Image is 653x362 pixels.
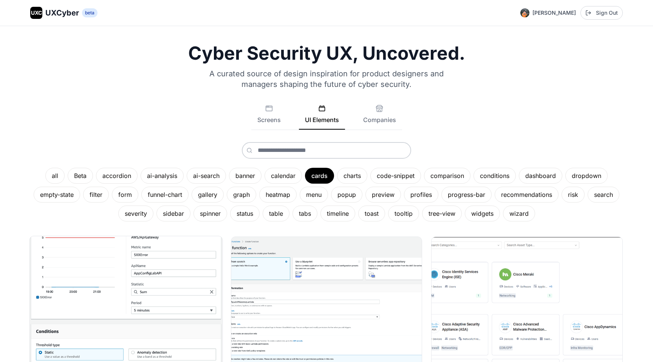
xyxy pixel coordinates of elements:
div: conditions [474,168,516,184]
div: sidebar [156,206,190,221]
a: UXCUXCyberbeta [30,7,97,19]
div: empty-state [34,187,80,203]
div: heatmap [259,187,297,203]
span: UXCyber [45,8,79,18]
button: Companies [357,105,402,130]
h1: Cyber Security UX, Uncovered. [30,44,623,62]
div: recommendations [495,187,559,203]
div: funnel-chart [141,187,189,203]
button: Sign Out [580,6,623,20]
div: tree-view [422,206,462,221]
div: preview [365,187,401,203]
div: tabs [292,206,317,221]
div: comparison [424,168,470,184]
div: tooltip [388,206,419,221]
span: UXC [31,9,42,17]
button: Screens [251,105,287,130]
span: [PERSON_NAME] [532,9,576,17]
div: risk [562,187,585,203]
div: menu [300,187,328,203]
div: dropdown [565,168,608,184]
div: search [588,187,619,203]
div: Beta [68,168,93,184]
div: table [263,206,289,221]
div: accordion [96,168,138,184]
div: filter [83,187,109,203]
div: severity [118,206,153,221]
div: graph [227,187,256,203]
div: profiles [404,187,438,203]
div: code-snippet [370,168,421,184]
span: beta [82,8,97,17]
p: A curated source of design inspiration for product designers and managers shaping the future of c... [200,68,453,90]
div: status [230,206,260,221]
div: timeline [320,206,355,221]
div: spinner [193,206,227,221]
div: toast [358,206,385,221]
div: progress-bar [441,187,492,203]
div: ai-analysis [141,168,184,184]
div: form [112,187,138,203]
div: ai-search [187,168,226,184]
div: all [45,168,65,184]
div: popup [331,187,362,203]
div: wizard [503,206,535,221]
div: dashboard [519,168,562,184]
div: banner [229,168,262,184]
div: widgets [465,206,500,221]
button: UI Elements [299,105,345,130]
div: charts [337,168,367,184]
img: Profile [520,8,529,17]
div: gallery [192,187,224,203]
div: calendar [265,168,302,184]
div: cards [305,168,334,184]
